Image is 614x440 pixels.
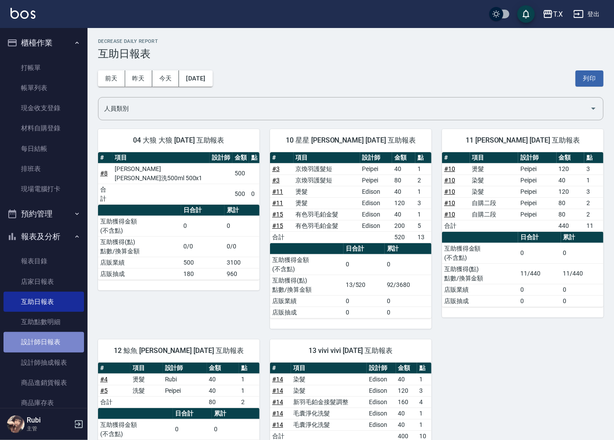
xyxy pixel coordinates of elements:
td: 燙髮 [294,186,360,197]
a: #11 [272,199,283,206]
button: 預約管理 [4,203,84,225]
td: Edison [367,385,396,396]
td: 5 [415,220,432,231]
td: Peipei [360,163,392,175]
th: 金額 [392,152,416,164]
td: 合計 [270,231,294,243]
td: 店販業績 [98,257,181,268]
a: 現金收支登錄 [4,98,84,118]
td: 有色羽毛鉑金髮 [294,209,360,220]
a: 帳單列表 [4,78,84,98]
h3: 互助日報表 [98,48,603,60]
td: Edison [360,220,392,231]
a: #15 [272,222,283,229]
td: 互助獲得金額 (不含點) [98,419,173,440]
th: 金額 [232,152,249,164]
td: 3 [584,163,603,175]
a: #11 [272,188,283,195]
td: Edison [360,209,392,220]
td: 互助獲得金額 (不含點) [442,243,518,263]
a: 打帳單 [4,58,84,78]
table: a dense table [442,152,603,232]
td: 0 [385,254,432,275]
td: 160 [396,396,417,408]
td: 2 [239,396,260,408]
button: Open [586,101,600,115]
button: 昨天 [125,70,152,87]
td: 京煥羽護髮短 [294,175,360,186]
td: 3100 [225,257,260,268]
th: 金額 [396,363,417,374]
a: 現場電腦打卡 [4,179,84,199]
button: 列印 [575,70,603,87]
a: 互助點數明細 [4,312,84,332]
td: 合計 [442,220,470,231]
td: Peipei [518,197,556,209]
td: 40 [396,374,417,385]
span: 10 星星 [PERSON_NAME] [DATE] 互助報表 [281,136,421,145]
td: 200 [392,220,416,231]
th: 日合計 [181,205,225,216]
td: 40 [396,419,417,430]
th: 點 [417,363,432,374]
td: 40 [392,186,416,197]
a: #10 [444,165,455,172]
a: #5 [100,387,108,394]
td: 0 [385,307,432,318]
span: 12 鯨魚 [PERSON_NAME] [DATE] 互助報表 [109,346,249,355]
td: 40 [392,209,416,220]
th: 點 [415,152,432,164]
td: 毛囊淨化洗髮 [291,408,367,419]
td: Rubi [163,374,207,385]
th: 累計 [561,232,603,243]
td: 13/520 [344,275,385,295]
td: 0 [344,307,385,318]
td: 11/440 [518,263,561,284]
td: 13 [415,231,432,243]
td: 11 [584,220,603,231]
p: 主管 [27,425,71,433]
a: #4 [100,376,108,383]
td: 40 [207,374,239,385]
table: a dense table [98,152,260,205]
table: a dense table [270,243,432,318]
td: 店販抽成 [270,307,344,318]
img: Person [7,416,25,433]
td: 500 [232,163,249,184]
td: 120 [557,186,585,197]
th: # [98,363,130,374]
td: 0/0 [181,236,225,257]
td: 3 [417,385,432,396]
th: 設計師 [210,152,232,164]
td: Edison [360,186,392,197]
a: #10 [444,188,455,195]
td: 0 [561,284,603,295]
th: 設計師 [360,152,392,164]
th: 項目 [470,152,519,164]
td: 染髮 [470,175,519,186]
td: Peipei [360,175,392,186]
td: 0 [385,295,432,307]
span: 11 [PERSON_NAME] [DATE] 互助報表 [453,136,593,145]
td: 互助獲得(點) 點數/換算金額 [442,263,518,284]
a: #3 [272,165,280,172]
a: #10 [444,211,455,218]
th: # [270,152,294,164]
th: 日合計 [518,232,561,243]
td: 1 [415,186,432,197]
th: 點 [249,152,260,164]
td: Edison [360,197,392,209]
td: Peipei [518,175,556,186]
td: 互助獲得(點) 點數/換算金額 [98,236,181,257]
table: a dense table [98,205,260,280]
a: 店家日報表 [4,272,84,292]
td: 染髮 [470,186,519,197]
td: 毛囊淨化洗髮 [291,419,367,430]
td: Edison [367,419,396,430]
button: 櫃檯作業 [4,31,84,54]
td: 960 [225,268,260,279]
a: #14 [272,376,283,383]
td: 440 [557,220,585,231]
span: 13 vivi vivi [DATE] 互助報表 [281,346,421,355]
span: 04 大狼 大狼 [DATE] 互助報表 [109,136,249,145]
